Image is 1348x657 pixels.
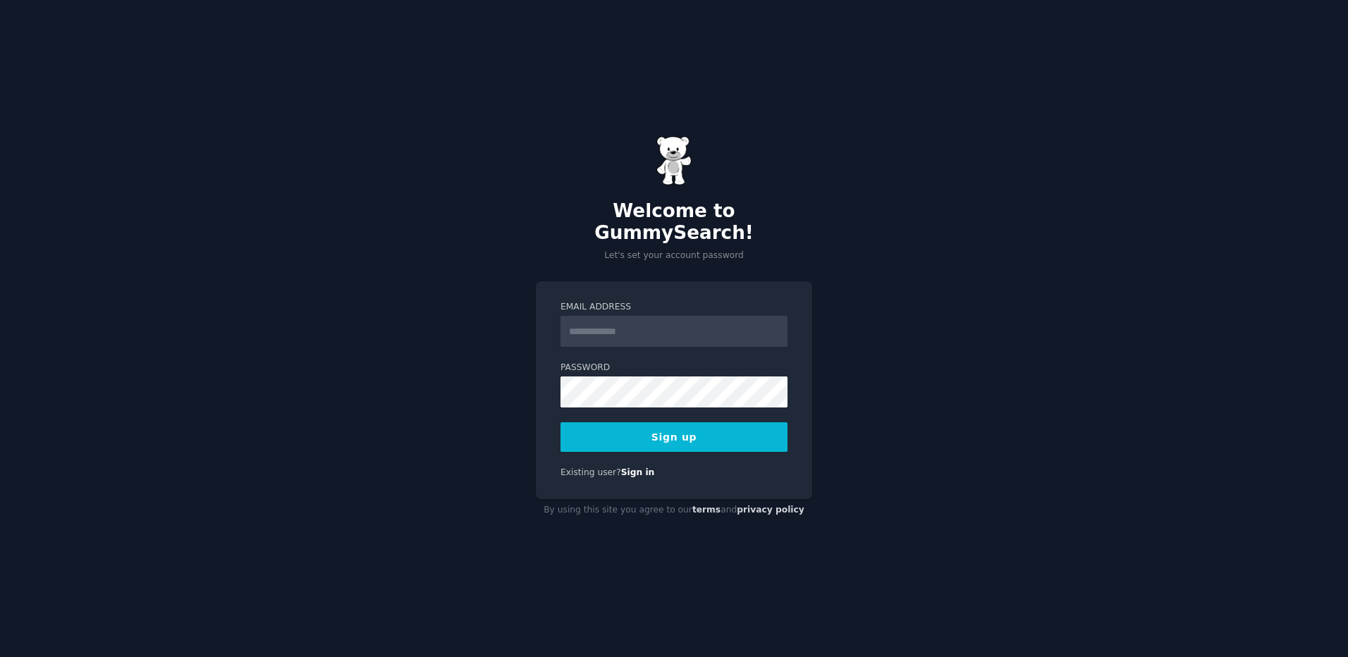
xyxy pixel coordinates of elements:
label: Email Address [560,301,788,314]
span: Existing user? [560,467,621,477]
a: Sign in [621,467,655,477]
img: Gummy Bear [656,136,692,185]
button: Sign up [560,422,788,452]
a: privacy policy [737,505,804,515]
label: Password [560,362,788,374]
div: By using this site you agree to our and [536,499,812,522]
p: Let's set your account password [536,250,812,262]
h2: Welcome to GummySearch! [536,200,812,245]
a: terms [692,505,721,515]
